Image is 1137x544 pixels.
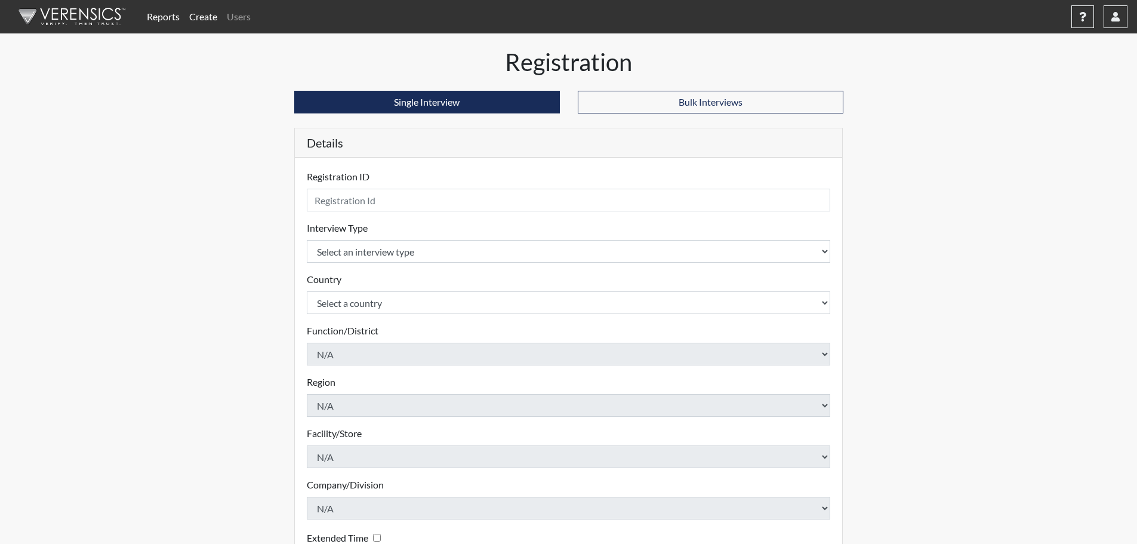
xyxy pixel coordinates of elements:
a: Create [184,5,222,29]
label: Region [307,375,335,389]
h1: Registration [294,48,843,76]
button: Single Interview [294,91,560,113]
a: Users [222,5,255,29]
label: Registration ID [307,170,369,184]
label: Interview Type [307,221,368,235]
a: Reports [142,5,184,29]
label: Facility/Store [307,426,362,441]
input: Insert a Registration ID, which needs to be a unique alphanumeric value for each interviewee [307,189,831,211]
button: Bulk Interviews [578,91,843,113]
label: Function/District [307,324,378,338]
label: Company/Division [307,478,384,492]
label: Country [307,272,341,287]
h5: Details [295,128,843,158]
